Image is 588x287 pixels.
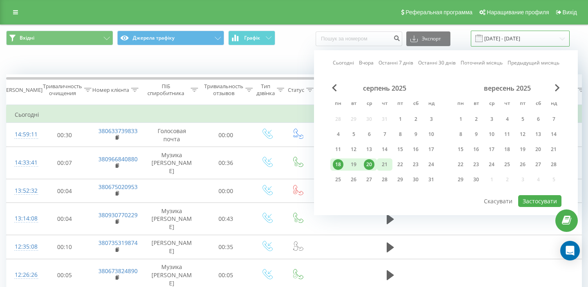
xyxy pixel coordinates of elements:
[316,31,402,46] input: Пошук за номером
[92,86,129,93] font: Номер клієнта
[423,113,439,125] div: нд 3 серп 2025 р.
[414,116,417,122] font: 2
[413,161,419,168] font: 23
[346,143,361,156] div: вт 12 серп 2025 р.
[379,59,413,66] font: Останні 7 днів
[468,143,484,156] div: вт 16 вер 2025 р.
[98,211,138,219] a: 380930770229
[218,159,233,167] font: 00:36
[335,176,341,183] font: 25
[484,197,512,205] font: Скасувати
[406,31,450,46] button: Экспорт
[57,159,72,167] font: 00:07
[392,143,408,156] div: пт 15 серп 2025 р.
[352,131,355,138] font: 5
[377,158,392,171] div: чт 21 серп 2025 р.
[333,59,354,66] font: Сьогодні
[423,128,439,140] div: нд 10 серп 2025 р.
[484,143,499,156] div: ср 17 вер 2025 р.
[413,146,419,153] font: 16
[555,84,560,91] span: В следующем месяце
[423,158,439,171] div: нд 24 серп 2025 р.
[218,215,233,223] font: 00:43
[458,146,463,153] font: 15
[366,161,372,168] font: 20
[473,176,479,183] font: 30
[489,131,494,138] font: 10
[501,98,513,110] abbr: четвер
[504,161,510,168] font: 25
[98,239,138,247] a: 380735319874
[98,127,138,135] font: 380633739833
[408,158,423,171] div: сб 23 серп 2025 р.
[552,116,555,122] font: 7
[382,161,388,168] font: 21
[546,143,561,156] div: нд 21 вер 2025 р.
[413,176,419,183] font: 30
[428,176,434,183] font: 31
[414,131,417,138] font: 9
[551,161,557,168] font: 28
[366,146,372,153] font: 13
[20,34,34,41] font: Вхідні
[408,128,423,140] div: сб 9 серп 2025 р.
[98,183,138,191] a: 380675020953
[6,31,113,45] button: Вхідні
[546,158,561,171] div: нд 28 вер 2025 р.
[520,161,526,168] font: 26
[520,146,526,153] font: 19
[484,84,531,93] font: вересень 2025
[361,158,377,171] div: ср 20 серп 2025 р.
[1,86,42,93] font: [PERSON_NAME]
[57,187,72,195] font: 00:04
[57,243,72,251] font: 00:10
[392,174,408,186] div: пт 29 серп 2025 р.
[520,131,526,138] font: 12
[475,131,478,138] font: 9
[392,158,408,171] div: пт 22 серп 2025 р.
[244,34,260,41] font: Графік
[499,128,515,140] div: чт 11 вер 2025 р.
[382,146,388,153] font: 14
[218,131,233,139] font: 00:00
[351,176,356,183] font: 26
[473,161,479,168] font: 23
[486,98,498,110] abbr: середа
[98,267,138,275] a: 380673824890
[133,34,174,41] font: Джерела трафіку
[15,187,38,194] font: 13:52:32
[383,131,386,138] font: 7
[430,116,433,122] font: 3
[408,143,423,156] div: сб 16 серп 2025 р.
[394,98,406,110] abbr: п'ятниця
[410,98,422,110] abbr: субота
[453,174,468,186] div: пн 29 вер 2025 р.
[468,158,484,171] div: вт 23 вер 2025 р.
[332,98,344,110] abbr: понеділок
[218,271,233,279] font: 00:05
[548,98,560,110] abbr: неділя
[517,98,529,110] abbr: п'ятниця
[535,146,541,153] font: 20
[504,100,510,107] font: чт
[484,158,499,171] div: ср 24 вер 2025 р.
[479,195,517,207] button: Скасувати
[377,128,392,140] div: чт 7 серп 2025 р.
[57,215,72,223] font: 00:04
[515,143,530,156] div: пт 19 вер 2025 р.
[377,143,392,156] div: чт 14 серп 2025 р.
[546,113,561,125] div: нд 7 вер 2025 р.
[397,176,403,183] font: 29
[535,131,541,138] font: 13
[530,128,546,140] div: сб 13 вер 2025 р.
[423,143,439,156] div: нд 17 серп 2025 р.
[392,113,408,125] div: пт 1 серп 2025 р.
[330,158,346,171] div: пн 18 серп 2025 р.
[151,207,192,231] font: Музика [PERSON_NAME]
[499,158,515,171] div: чт 25 вер 2025 р.
[422,35,441,42] font: Экспорт
[530,158,546,171] div: сб 27 вер 2025 р.
[346,158,361,171] div: вт 19 серп 2025 р.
